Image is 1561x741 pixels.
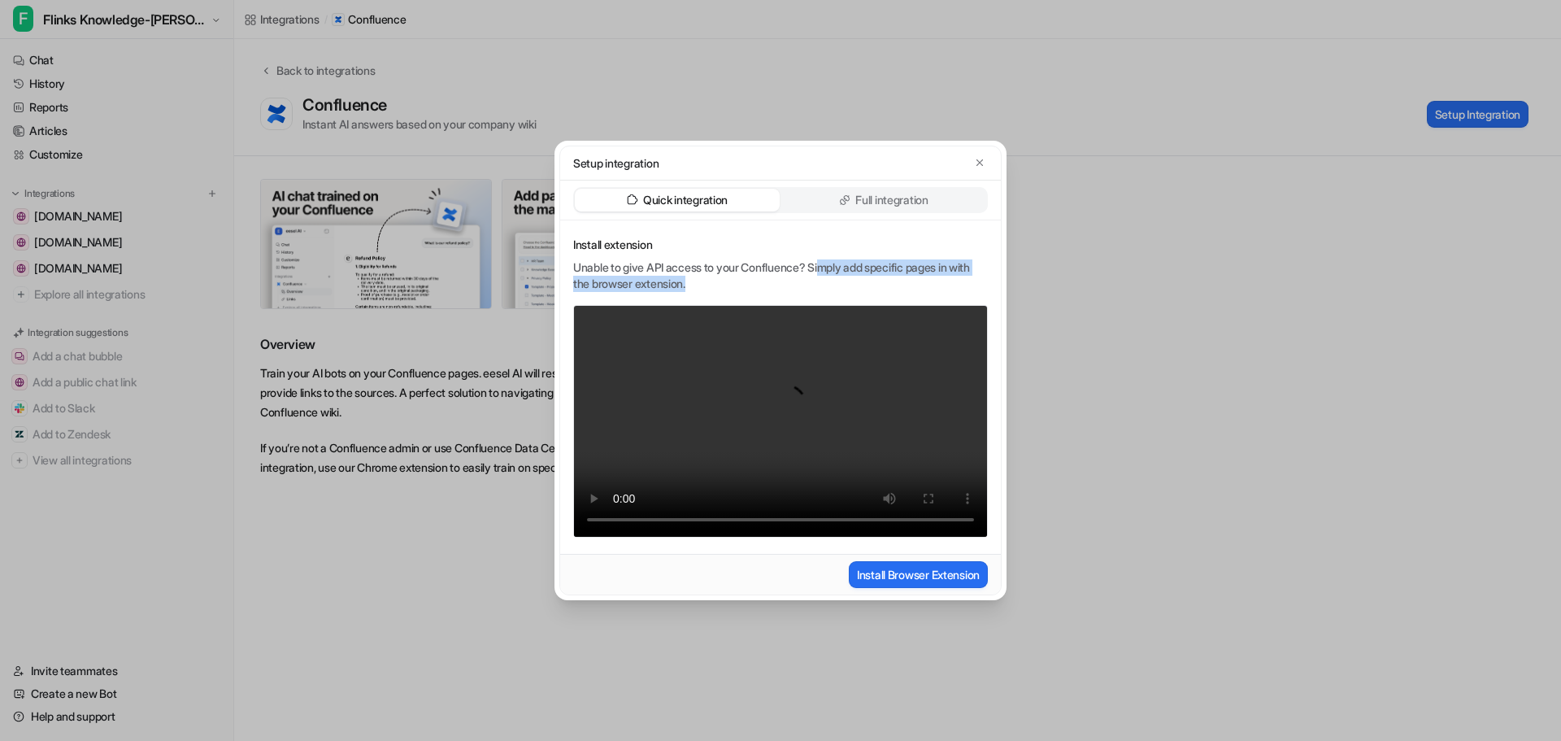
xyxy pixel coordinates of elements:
p: Install extension [573,237,988,253]
p: Full integration [855,192,928,208]
video: Your browser does not support the video tag. [573,305,988,538]
p: Quick integration [643,192,728,208]
button: Install Browser Extension [849,561,988,588]
div: Unable to give API access to your Confluence? Simply add specific pages in with the browser exten... [573,259,988,292]
p: Setup integration [573,155,659,172]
